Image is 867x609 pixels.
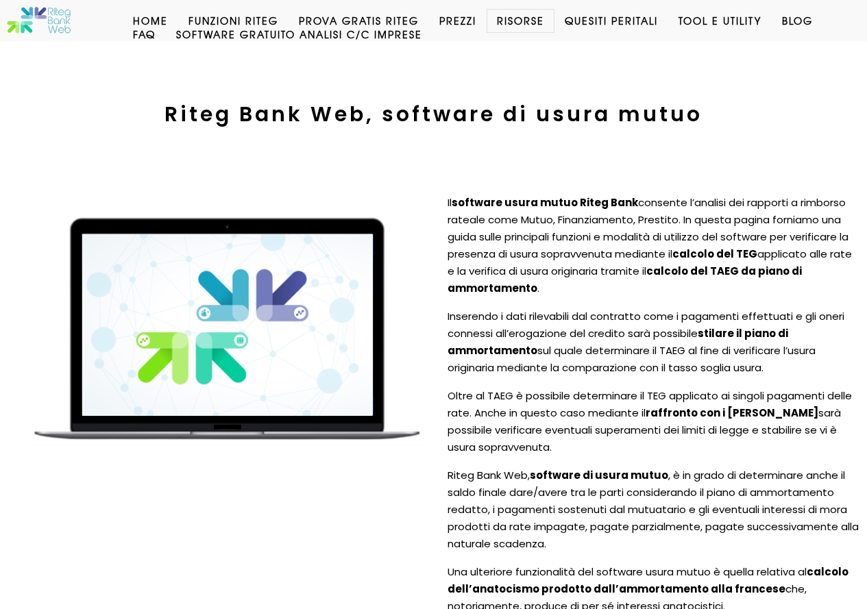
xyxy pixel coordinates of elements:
strong: calcolo del TAEG da piano di ammortamento [448,264,802,295]
img: Riteg Bank Web - software anatocismo usura per mutui. Verifica usura contrattuale o originaria e ... [27,181,427,495]
a: Risorse [487,14,554,27]
a: Funzioni Riteg [178,14,289,27]
strong: calcolo del TEG [672,247,757,261]
strong: raffronto con i [PERSON_NAME] [646,406,818,420]
p: Il consente l’analisi dei rapporti a rimborso rateale come Mutuo, Finanziamento, Prestito. In que... [448,195,861,297]
p: Oltre al TAEG è possibile determinare il TEG applicato ai singoli pagamenti delle rate. Anche in ... [448,388,861,456]
a: Prova Gratis Riteg [289,14,429,27]
a: Faq [123,27,166,41]
img: Software anatocismo e usura bancaria [7,7,72,34]
h2: Riteg Bank Web, software di usura mutuo [14,96,853,133]
a: Tool e Utility [668,14,772,27]
strong: software di usura mutuo [530,468,668,482]
a: Blog [772,14,823,27]
a: Prezzi [429,14,487,27]
strong: software usura mutuo Riteg Bank [452,195,638,210]
p: Inserendo i dati rilevabili dal contratto come i pagamenti effettuati e gli oneri connessi all’er... [448,308,861,377]
a: Home [123,14,178,27]
a: Quesiti Peritali [554,14,668,27]
p: Riteg Bank Web, , è in grado di determinare anche il saldo finale dare/avere tra le parti conside... [448,467,861,553]
strong: calcolo dell’anatocismo prodotto dall’ammortamento alla francese [448,564,848,596]
strong: stilare il piano di ammortamento [448,326,788,358]
a: Software GRATUITO analisi c/c imprese [166,27,432,41]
